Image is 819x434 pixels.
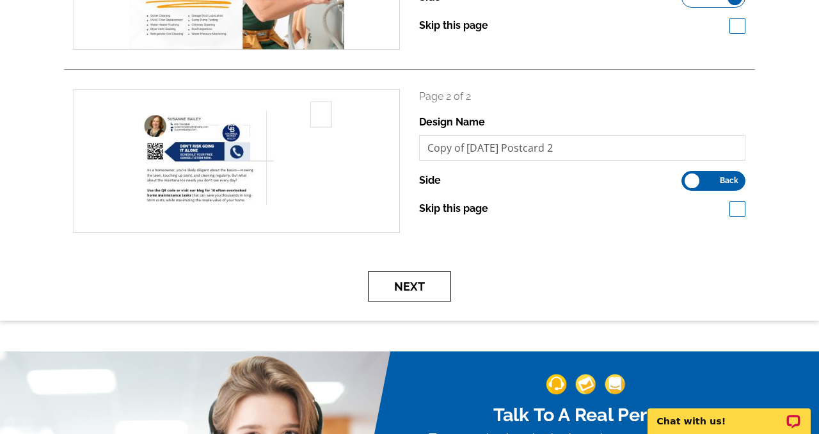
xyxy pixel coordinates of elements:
label: Skip this page [419,201,488,216]
img: support-img-1.png [546,374,566,394]
p: Page 2 of 2 [419,89,745,104]
span: Back [720,177,738,184]
button: Next [368,271,451,301]
label: Side [419,173,441,188]
input: File Name [419,135,745,161]
img: support-img-3_1.png [605,374,625,394]
h2: Talk To A Real Person [427,403,744,426]
label: Skip this page [419,18,488,33]
label: Design Name [419,115,485,130]
img: support-img-2.png [575,374,596,394]
iframe: LiveChat chat widget [639,394,819,434]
